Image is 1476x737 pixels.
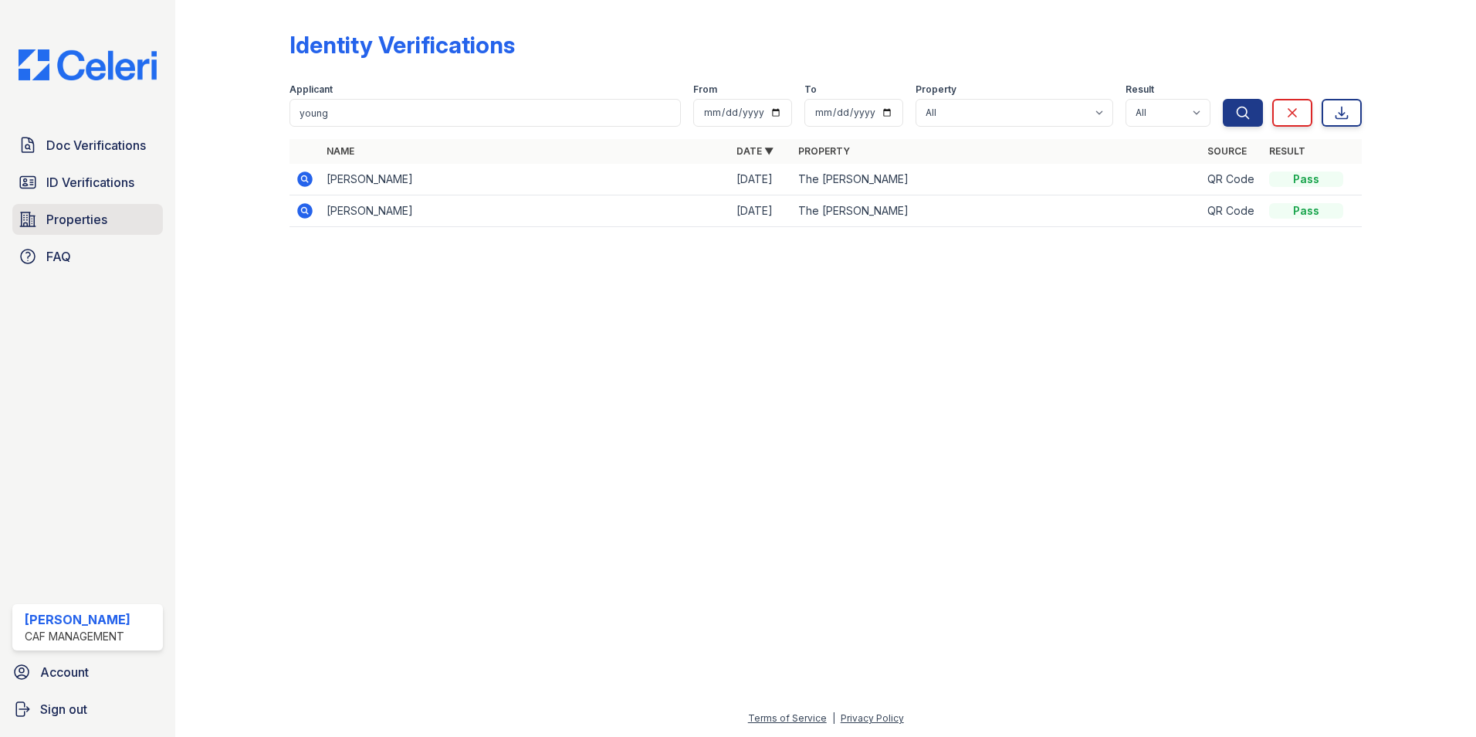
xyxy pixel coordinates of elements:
span: Sign out [40,700,87,718]
a: Date ▼ [736,145,774,157]
label: To [804,83,817,96]
a: FAQ [12,241,163,272]
td: [DATE] [730,195,792,227]
a: Privacy Policy [841,712,904,724]
td: [PERSON_NAME] [320,164,730,195]
div: CAF Management [25,629,130,644]
a: Account [6,657,169,688]
label: Property [916,83,956,96]
a: Result [1269,145,1305,157]
label: Result [1126,83,1154,96]
td: The [PERSON_NAME] [792,164,1202,195]
td: QR Code [1201,195,1263,227]
a: ID Verifications [12,167,163,198]
td: [DATE] [730,164,792,195]
td: The [PERSON_NAME] [792,195,1202,227]
a: Terms of Service [748,712,827,724]
div: [PERSON_NAME] [25,610,130,629]
span: FAQ [46,247,71,266]
div: | [832,712,835,724]
span: Account [40,663,89,681]
a: Sign out [6,694,169,725]
a: Properties [12,204,163,235]
input: Search by name or phone number [289,99,681,127]
a: Doc Verifications [12,130,163,161]
span: Properties [46,210,107,229]
td: [PERSON_NAME] [320,195,730,227]
div: Pass [1269,172,1343,187]
label: Applicant [289,83,333,96]
a: Source [1207,145,1247,157]
img: CE_Logo_Blue-a8612792a0a2168367f1c8372b55b34899dd931a85d93a1a3d3e32e68fde9ad4.png [6,49,169,80]
span: ID Verifications [46,173,134,192]
div: Identity Verifications [289,31,515,59]
label: From [693,83,717,96]
td: QR Code [1201,164,1263,195]
div: Pass [1269,203,1343,219]
a: Name [327,145,354,157]
span: Doc Verifications [46,136,146,155]
a: Property [798,145,850,157]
